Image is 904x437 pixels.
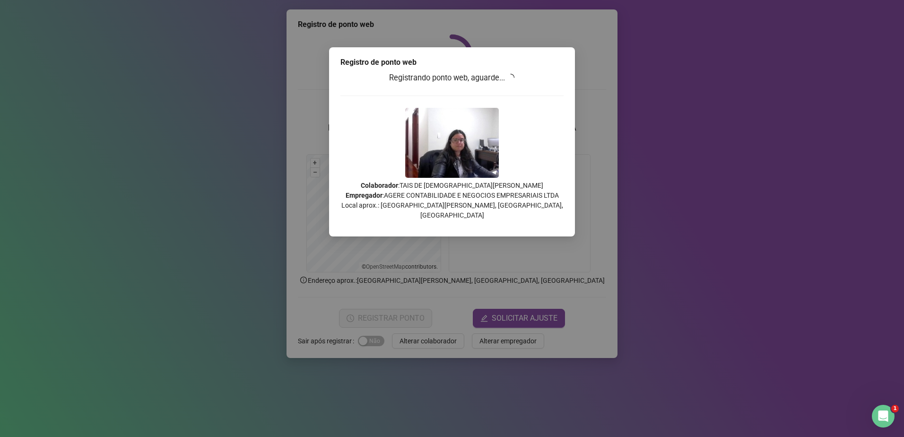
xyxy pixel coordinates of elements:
[340,181,564,220] p: : TAIS DE [DEMOGRAPHIC_DATA][PERSON_NAME] : AGERE CONTABILIDADE E NEGOCIOS EMPRESARIAIS LTDA Loca...
[361,182,398,189] strong: Colaborador
[891,405,899,412] span: 1
[405,108,499,178] img: 9k=
[346,192,382,199] strong: Empregador
[340,72,564,84] h3: Registrando ponto web, aguarde...
[340,57,564,68] div: Registro de ponto web
[507,74,514,81] span: loading
[872,405,895,428] iframe: Intercom live chat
